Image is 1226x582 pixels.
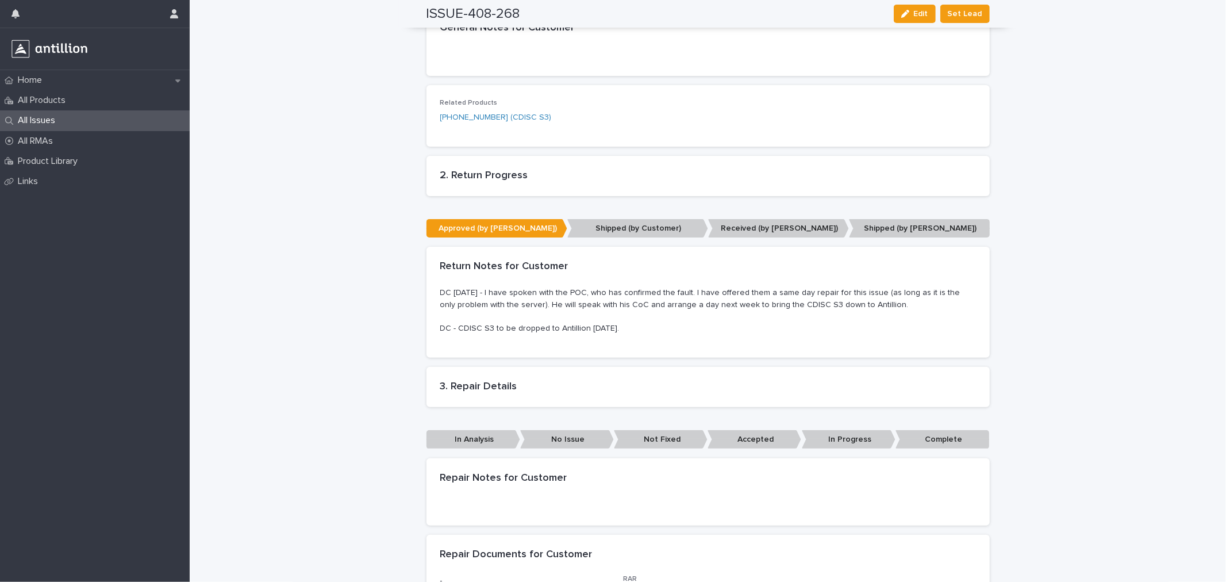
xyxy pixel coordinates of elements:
[426,219,567,238] p: Approved (by [PERSON_NAME])
[914,10,928,18] span: Edit
[849,219,990,238] p: Shipped (by [PERSON_NAME])
[426,430,520,449] p: In Analysis
[520,430,614,449] p: No Issue
[440,112,552,124] a: [PHONE_NUMBER] (CDISC S3)
[440,22,575,35] h2: General Notes for Customer
[440,549,593,561] h2: Repair Documents for Customer
[440,381,976,393] h2: 3. Repair Details
[614,430,708,449] p: Not Fixed
[440,287,976,335] p: DC [DATE] - I have spoken with the POC, who has confirmed the fault. I have offered them a same d...
[948,8,982,20] span: Set Lead
[13,176,47,187] p: Links
[426,6,520,22] h2: ISSUE-408-268
[802,430,896,449] p: In Progress
[13,115,64,126] p: All Issues
[708,430,801,449] p: Accepted
[440,170,976,182] h2: 2. Return Progress
[13,156,87,167] p: Product Library
[440,99,498,106] span: Related Products
[440,472,567,485] h2: Repair Notes for Customer
[13,95,75,106] p: All Products
[9,37,90,60] img: r3a3Z93SSpeN6cOOTyqw
[896,430,989,449] p: Complete
[440,261,568,273] h2: Return Notes for Customer
[940,5,990,23] button: Set Lead
[13,75,51,86] p: Home
[708,219,849,238] p: Received (by [PERSON_NAME])
[894,5,936,23] button: Edit
[13,136,62,147] p: All RMAs
[567,219,708,238] p: Shipped (by Customer)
